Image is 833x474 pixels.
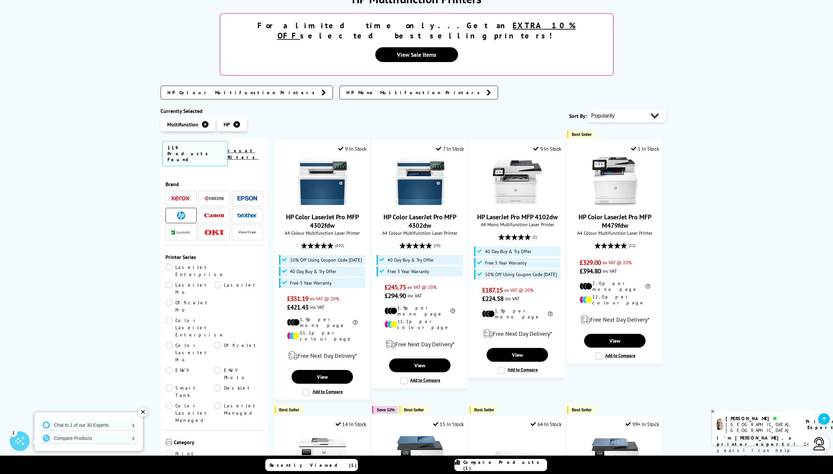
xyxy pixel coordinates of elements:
[631,145,659,152] div: 1 In Stock
[482,286,503,294] span: £187.15
[161,86,333,99] a: HP Colour Multifunction Printers
[533,145,561,152] div: 9 In Stock
[395,157,445,206] img: HP Color LaserJet Pro MFP 4302dw
[400,377,440,384] label: Add to Compare
[165,299,214,313] a: OfficeJet Pro
[165,342,214,363] a: Color LaserJet Pro
[165,384,214,399] a: Smart Tank
[473,325,561,343] div: modal_delivery
[39,420,138,430] a: Chat to 1 of our 30 Experts
[237,196,257,201] img: Epson
[504,287,534,293] span: ex VAT @ 20%
[165,264,225,278] a: LaserJet Enterprise
[165,254,263,260] span: Printer Series
[595,353,635,360] label: Add to Compare
[717,435,793,447] b: I'm [PERSON_NAME], a printer expert
[204,196,224,201] img: Kyocera
[310,304,324,310] span: inc VAT
[498,367,538,374] label: Add to Compare
[10,429,17,436] div: 1
[384,213,456,230] a: HP Color LaserJet Pro MFP 4302dw
[346,89,483,96] span: HP Mono Multifunction Printers
[375,47,458,62] a: View Sale Items
[277,20,576,41] u: EXTRA 10% OFF
[813,437,826,450] img: user-headset-light.svg
[165,402,214,424] a: Color LaserJet Managed
[310,295,339,302] span: ex VAT @ 20%
[493,157,542,206] img: HP LaserJet Pro MFP 4102dw
[204,228,224,237] a: OKI
[505,295,519,302] span: inc VAT
[436,145,464,152] div: 7 In Stock
[287,330,358,342] li: 11.1p per colour page
[228,148,258,160] a: reset filters
[485,249,531,254] span: 40 Day Buy & Try Offer
[290,257,362,263] span: 10% Off Using Coupon Code [DATE]
[214,402,263,424] a: LaserJet Managed
[493,201,542,207] a: HP LaserJet Pro MFP 4102dw
[287,303,308,312] span: £421.43
[237,213,257,218] img: Brother
[376,335,464,354] div: modal_delivery
[387,257,434,263] span: 40 Day Buy & Try Offer
[590,157,640,206] img: HP Color LaserJet Pro MFP M479fdw
[625,421,659,427] div: 99+ In Stock
[603,268,617,274] span: inc VAT
[389,358,450,372] a: View
[454,459,547,471] a: Compare Products (1)
[384,283,406,291] span: £245.75
[580,267,601,275] span: £394.80
[171,211,191,220] a: HP
[204,211,224,220] a: Canon
[569,113,587,119] span: Sort By:
[303,389,343,396] label: Add to Compare
[477,213,558,221] a: HP LaserJet Pro MFP 4102dw
[407,284,437,290] span: ex VAT @ 20%
[580,258,601,267] span: £329.00
[336,421,366,427] div: 14 In Stock
[214,367,263,381] a: ENVY Photo
[174,439,263,447] span: Category
[165,181,263,187] span: Brand
[487,348,548,362] a: View
[629,239,635,252] span: (22)
[387,269,429,274] span: Free 3 Year Warranty
[204,230,224,235] img: OKI
[167,121,198,128] span: Multifunction
[482,294,503,303] span: £224.58
[298,157,347,206] img: HP Color LaserJet Pro MFP 4302fdw
[171,230,191,234] img: Lexmark
[161,108,268,114] div: Currently Selected
[171,196,191,201] img: Xerox
[580,294,650,306] li: 12.0p per colour page
[214,384,263,399] a: DeskJet
[726,421,798,433] div: [GEOGRAPHIC_DATA], [GEOGRAPHIC_DATA]
[572,407,592,412] span: Best Seller
[237,194,257,203] a: Epson
[384,305,455,317] li: 1.9p per mono page
[572,132,592,137] span: Best Seller
[165,317,225,338] a: Color LaserJet Enterprise
[279,407,299,412] span: Best Seller
[377,407,395,412] span: Save 12%
[376,230,464,236] span: A4 Colour Multifunction Laser Printer
[482,308,553,320] li: 1.9p per mono page
[372,406,398,414] button: Save 12%
[384,318,455,330] li: 11.1p per colour page
[473,221,561,227] span: A4 Mono Multifunction Laser Printer
[237,211,257,220] a: Brother
[567,131,595,138] button: Best Seller
[571,311,659,329] div: modal_delivery
[340,86,498,99] a: HP Mono Multifunction Printers
[726,416,798,421] div: [PERSON_NAME]
[571,230,659,236] span: A4 Colour Multifunction Laser Printer
[278,347,366,365] div: modal_delivery
[533,231,537,243] span: (2)
[404,407,424,412] span: Best Seller
[138,407,147,417] div: ✕
[463,459,547,471] span: Compare Products (1)
[485,260,527,266] span: Free 3 Year Warranty
[165,367,214,381] a: ENVY
[584,334,645,348] a: View
[214,342,263,363] a: OfficeJet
